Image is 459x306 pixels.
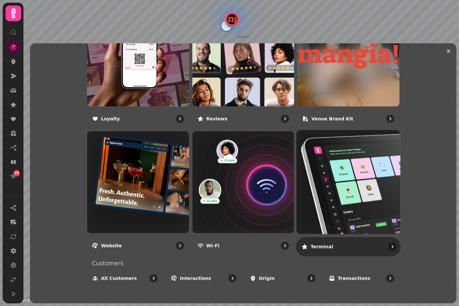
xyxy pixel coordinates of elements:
img: Wi-Fi [192,131,294,233]
img: Reviews [192,4,294,106]
div: Map marker [221,21,232,33]
p: Venue brand kit [311,115,353,122]
a: TerminalTerminal [296,130,401,256]
p: Wi-Fi [206,242,219,249]
a: ReviewsReviews [192,4,295,128]
svg: go to [389,243,395,250]
button: Contini [221,21,232,31]
a: Interactions [166,269,242,288]
a: Wi-FiWi-Fi [192,131,295,255]
img: Website [87,131,189,233]
button: Close drawer [443,46,454,56]
svg: go to [308,275,315,282]
button: Manja [227,14,237,24]
svg: go to [282,242,288,249]
svg: go to [387,275,393,282]
img: Terminal [291,125,406,239]
p: Loyalty [101,115,120,122]
a: Venue brand kitVenue brand kit [297,4,400,128]
a: WebsiteWebsite [87,131,189,255]
p: Customers [92,260,400,266]
p: Transactions [338,275,370,282]
img: Loyalty [87,4,189,106]
svg: go to [229,275,236,282]
span: 29 [15,171,19,176]
div: Map marker [227,14,237,26]
svg: go to [282,115,288,122]
a: All customers [87,269,163,288]
svg: go to [387,115,393,122]
p: Website [101,242,122,249]
a: Mapbox logo [2,297,31,304]
svg: go to [177,115,183,122]
p: Reviews [206,115,228,122]
svg: go to [177,242,183,249]
svg: go to [150,275,157,282]
p: Terminal [311,243,333,250]
p: All customers [101,275,137,282]
a: 29 [7,170,20,183]
img: aHR0cHM6Ly9maWxlcy5zdGFtcGVkZS5haS8wMzEyNjA1NS0zNjFmLTExZWEtOTQ3Mi0wNmE0ZDY1OTcxNjAvbWVkaWEvMGM5Y... [297,4,399,106]
p: Origin [259,275,274,282]
p: Interactions [180,275,211,282]
a: LoyaltyLoyalty [87,4,189,128]
a: Origin [244,269,321,288]
a: Transactions [323,269,400,288]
